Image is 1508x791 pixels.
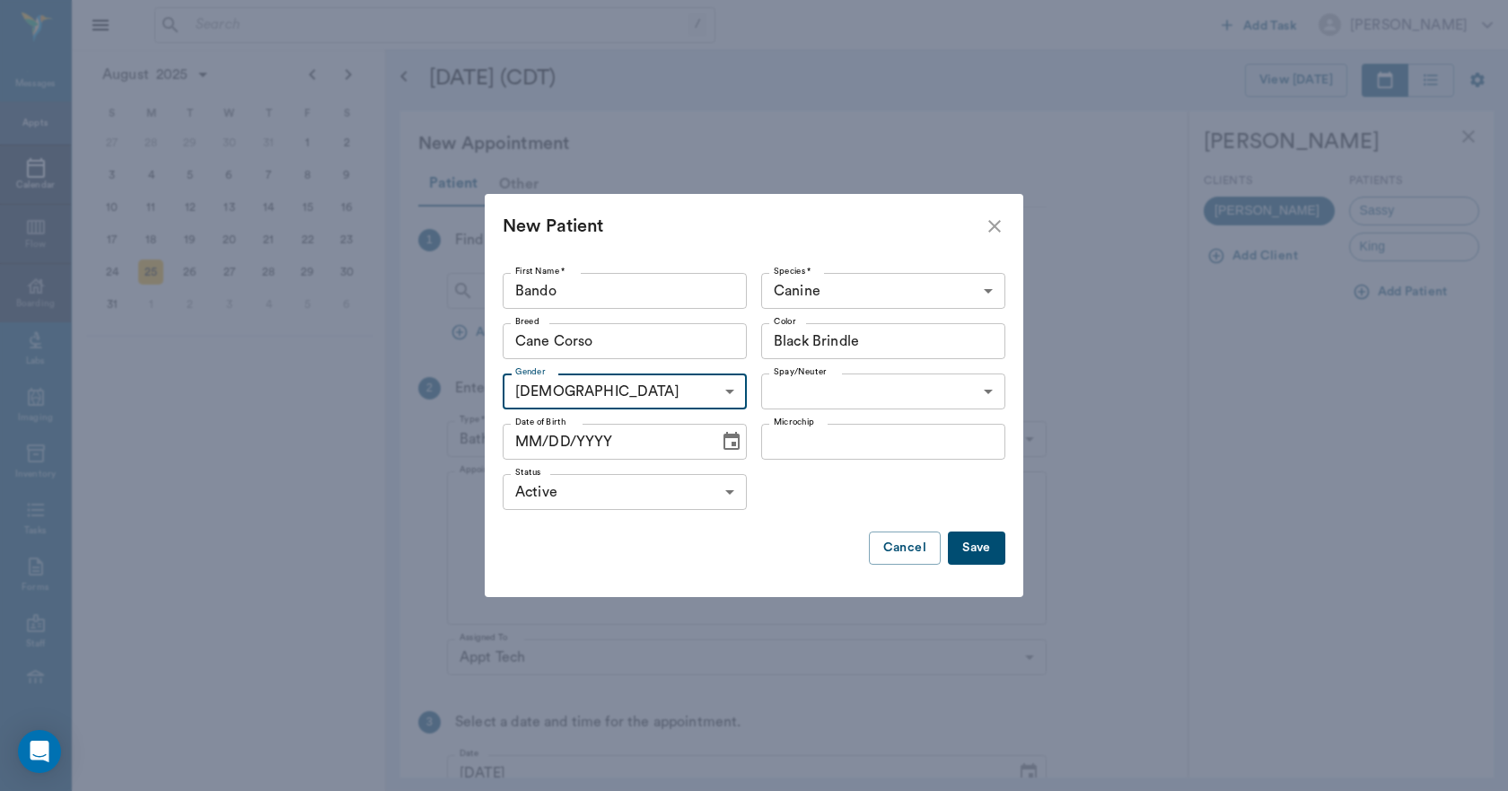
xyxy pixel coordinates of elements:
button: Cancel [869,532,941,565]
div: New Patient [503,212,984,241]
button: Choose date [714,424,750,460]
label: Gender [515,365,546,378]
label: Color [774,315,795,328]
label: Microchip [774,416,814,428]
input: MM/DD/YYYY [503,424,706,460]
div: Open Intercom Messenger [18,730,61,773]
label: First Name * [515,265,565,277]
div: [DEMOGRAPHIC_DATA] [503,374,747,409]
button: close [984,215,1005,237]
button: Save [948,532,1005,565]
label: Spay/Neuter [774,365,827,378]
label: Status [515,466,541,479]
div: Active [503,474,747,510]
label: Species * [774,265,811,277]
label: Date of Birth [515,416,565,428]
div: Canine [761,273,1005,309]
label: Breed [515,315,539,328]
